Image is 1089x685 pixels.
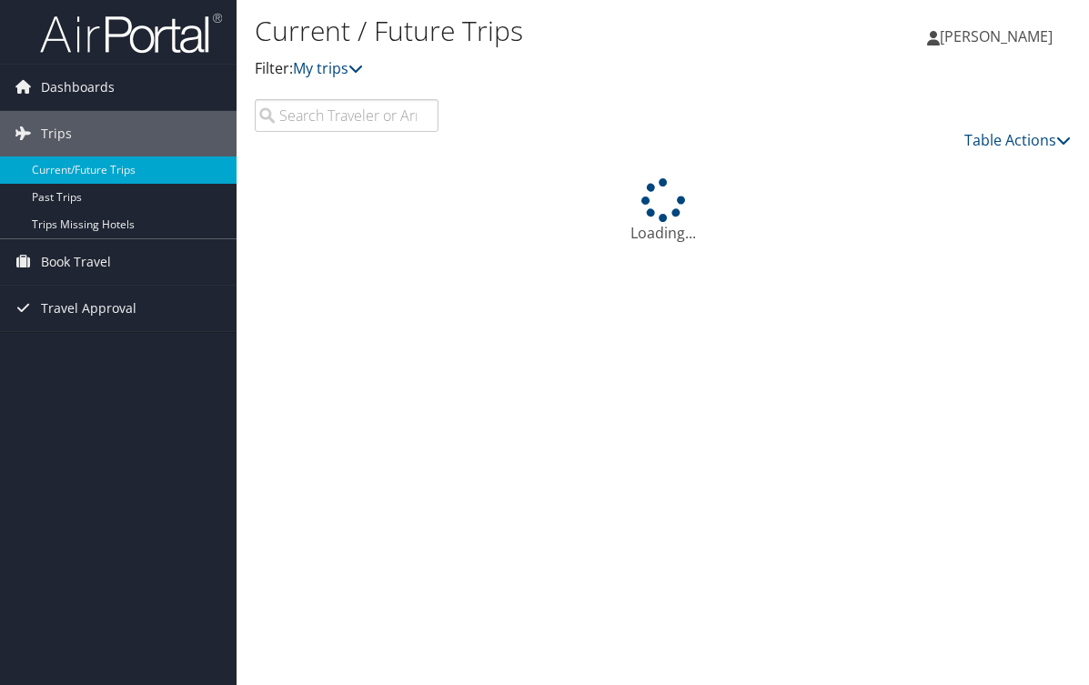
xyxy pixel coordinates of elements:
[255,12,799,50] h1: Current / Future Trips
[255,178,1071,244] div: Loading...
[41,111,72,156] span: Trips
[255,99,439,132] input: Search Traveler or Arrival City
[40,12,222,55] img: airportal-logo.png
[293,58,363,78] a: My trips
[927,9,1071,64] a: [PERSON_NAME]
[41,65,115,110] span: Dashboards
[255,57,799,81] p: Filter:
[964,130,1071,150] a: Table Actions
[41,239,111,285] span: Book Travel
[41,286,136,331] span: Travel Approval
[940,26,1053,46] span: [PERSON_NAME]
